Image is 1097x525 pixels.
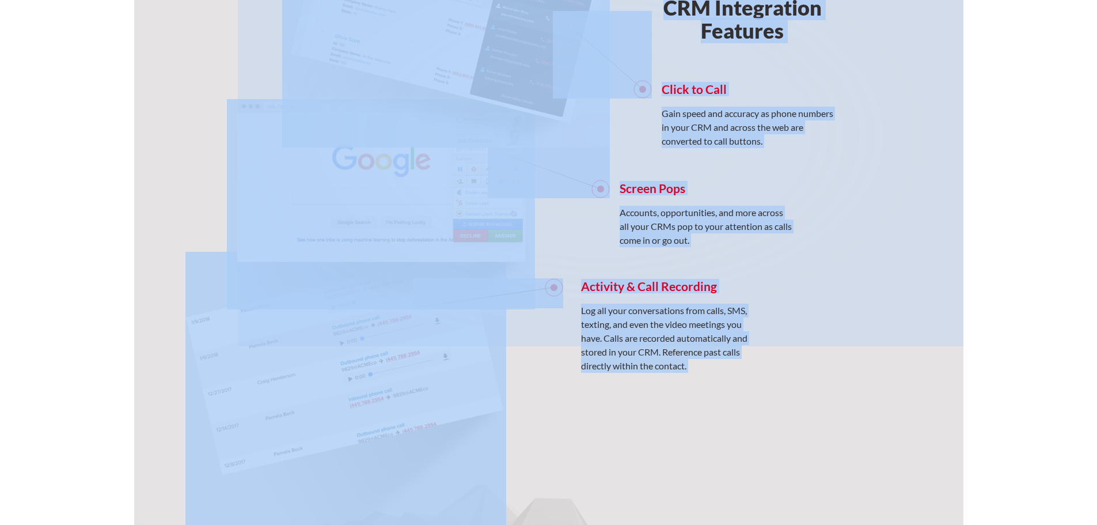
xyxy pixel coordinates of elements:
[581,274,754,382] a: Activity & Call RecordingLog all your conversations from calls, SMS, texting, and even the video ...
[662,82,834,96] h4: Click to Call
[662,107,834,148] p: Gain speed and accuracy as phone numbers in your CRM and across the web are converted to call but...
[662,77,834,157] a: Click to CallGain speed and accuracy as phone numbers in your CRM and across the web are converte...
[581,280,754,293] h4: Activity & Call Recording
[620,182,792,195] h4: Screen Pops
[581,304,754,373] p: Log all your conversations from calls, SMS, texting, and even the video meetings you have. Calls ...
[620,176,792,256] a: Screen PopsAccounts, opportunities, and more across all your CRMs pop to your attention as calls ...
[620,206,792,247] p: Accounts, opportunities, and more across all your CRMs pop to your attention as calls come in or ...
